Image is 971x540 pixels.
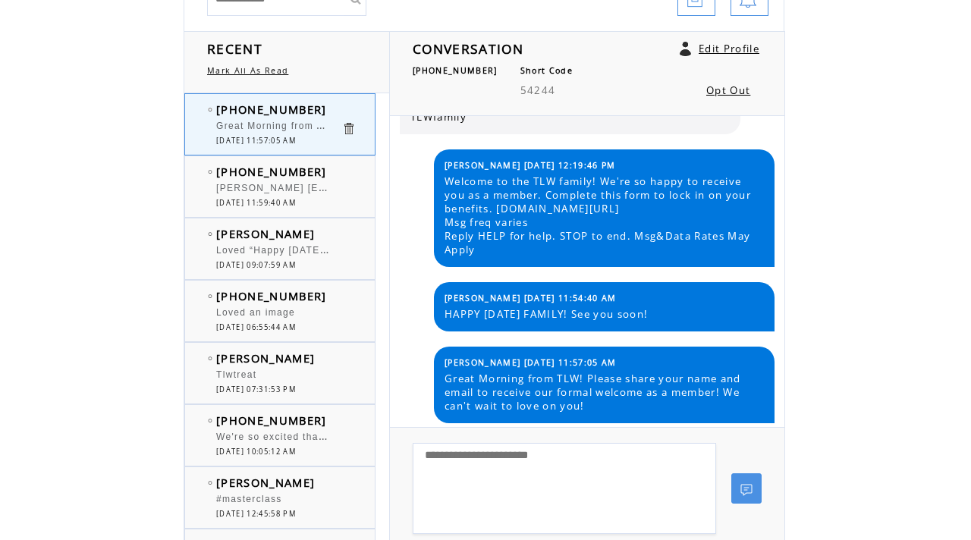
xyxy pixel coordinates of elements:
[216,226,315,241] span: [PERSON_NAME]
[208,294,212,298] img: bulletEmpty.png
[207,65,288,76] a: Mark All As Read
[216,164,327,179] span: [PHONE_NUMBER]
[445,372,763,413] span: Great Morning from TLW! Please share your name and email to receive our formal welcome as a membe...
[216,198,296,208] span: [DATE] 11:59:40 AM
[680,42,691,56] a: Click to edit user profile
[216,179,490,194] span: [PERSON_NAME] [EMAIL_ADDRESS][DOMAIN_NAME]
[208,108,212,111] img: bulletEmpty.png
[445,174,763,256] span: Welcome to the TLW family! We're so happy to receive you as a member. Complete this form to lock ...
[216,413,327,428] span: [PHONE_NUMBER]
[208,170,212,174] img: bulletEmpty.png
[445,307,763,321] span: HAPPY [DATE] FAMILY! See you soon!
[216,509,296,519] span: [DATE] 12:45:58 PM
[208,481,212,485] img: bulletEmpty.png
[216,385,296,394] span: [DATE] 07:31:53 PM
[207,39,262,58] span: RECENT
[216,369,256,380] span: Tlwtreat
[216,117,892,132] span: Great Morning from TLW! Please share your name and email to receive our formal welcome as a membe...
[216,136,296,146] span: [DATE] 11:57:05 AM
[520,83,556,97] span: 54244
[445,160,616,171] span: [PERSON_NAME] [DATE] 12:19:46 PM
[216,288,327,303] span: [PHONE_NUMBER]
[445,293,617,303] span: [PERSON_NAME] [DATE] 11:54:40 AM
[413,39,523,58] span: CONVERSATION
[216,307,295,318] span: Loved an image
[699,42,759,55] a: Edit Profile
[208,419,212,422] img: bulletEmpty.png
[216,494,282,504] span: #masterclass
[216,475,315,490] span: [PERSON_NAME]
[410,110,729,124] span: TLWfamily
[445,357,617,368] span: [PERSON_NAME] [DATE] 11:57:05 AM
[341,121,356,136] a: Click to delete these messgaes
[216,322,296,332] span: [DATE] 06:55:44 AM
[216,350,315,366] span: [PERSON_NAME]
[216,241,887,256] span: Loved “Happy [DATE] TLW! You're in for a treat [DATE]! See you soon in the house for an awesome W...
[520,65,573,76] span: Short Code
[208,232,212,236] img: bulletEmpty.png
[216,447,296,457] span: [DATE] 10:05:12 AM
[706,83,750,97] a: Opt Out
[413,65,498,76] span: [PHONE_NUMBER]
[216,102,327,117] span: [PHONE_NUMBER]
[208,356,212,360] img: bulletEmpty.png
[216,260,296,270] span: [DATE] 09:07:59 AM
